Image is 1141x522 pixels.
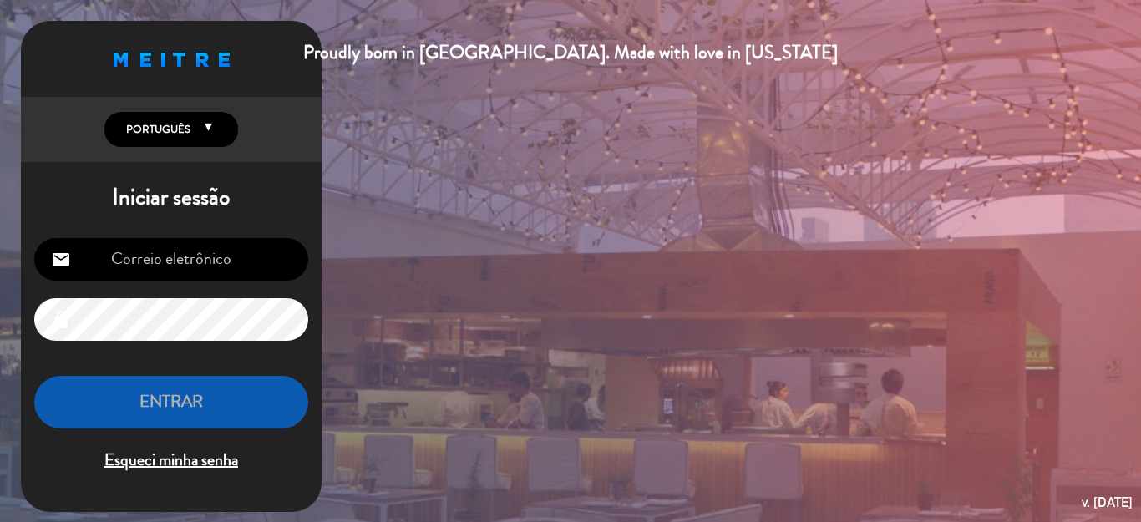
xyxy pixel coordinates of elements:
i: lock [51,310,71,330]
div: v. [DATE] [1082,491,1133,514]
span: Português [122,121,190,138]
button: ENTRAR [34,376,308,428]
h1: Iniciar sessão [21,184,322,212]
input: Correio eletrônico [34,238,308,281]
i: email [51,250,71,270]
span: Esqueci minha senha [34,447,308,474]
